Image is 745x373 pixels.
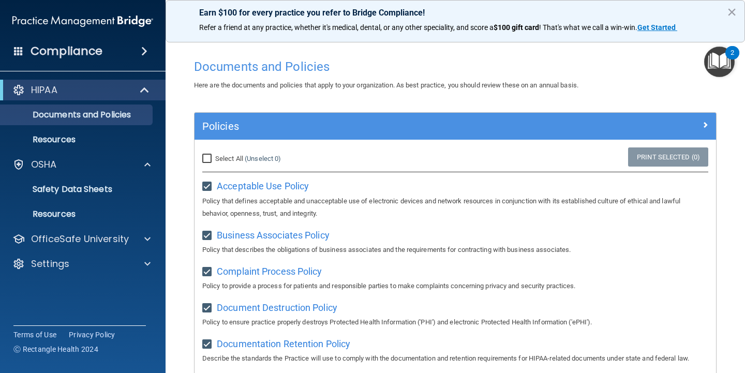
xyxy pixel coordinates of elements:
[245,155,281,162] a: (Unselect 0)
[202,352,708,365] p: Describe the standards the Practice will use to comply with the documentation and retention requi...
[31,84,57,96] p: HIPAA
[31,258,69,270] p: Settings
[13,330,56,340] a: Terms of Use
[539,23,637,32] span: ! That's what we call a win-win.
[217,338,350,349] span: Documentation Retention Policy
[12,84,150,96] a: HIPAA
[727,4,737,20] button: Close
[13,344,98,354] span: Ⓒ Rectangle Health 2024
[199,8,711,18] p: Earn $100 for every practice you refer to Bridge Compliance!
[217,230,330,241] span: Business Associates Policy
[202,316,708,329] p: Policy to ensure practice properly destroys Protected Health Information ('PHI') and electronic P...
[7,209,148,219] p: Resources
[215,155,243,162] span: Select All
[31,233,129,245] p: OfficeSafe University
[202,244,708,256] p: Policy that describes the obligations of business associates and the requirements for contracting...
[217,266,322,277] span: Complaint Process Policy
[69,330,115,340] a: Privacy Policy
[7,135,148,145] p: Resources
[202,121,578,132] h5: Policies
[194,60,717,73] h4: Documents and Policies
[637,23,676,32] strong: Get Started
[202,280,708,292] p: Policy to provide a process for patients and responsible parties to make complaints concerning pr...
[7,110,148,120] p: Documents and Policies
[202,155,214,163] input: Select All (Unselect 0)
[494,23,539,32] strong: $100 gift card
[199,23,494,32] span: Refer a friend at any practice, whether it's medical, dental, or any other speciality, and score a
[194,81,578,89] span: Here are the documents and policies that apply to your organization. As best practice, you should...
[628,147,708,167] a: Print Selected (0)
[202,118,708,135] a: Policies
[202,195,708,220] p: Policy that defines acceptable and unacceptable use of electronic devices and network resources i...
[31,44,102,58] h4: Compliance
[31,158,57,171] p: OSHA
[12,258,151,270] a: Settings
[7,184,148,195] p: Safety Data Sheets
[12,233,151,245] a: OfficeSafe University
[12,158,151,171] a: OSHA
[731,53,734,66] div: 2
[217,181,309,191] span: Acceptable Use Policy
[217,302,337,313] span: Document Destruction Policy
[12,11,153,32] img: PMB logo
[637,23,677,32] a: Get Started
[704,47,735,77] button: Open Resource Center, 2 new notifications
